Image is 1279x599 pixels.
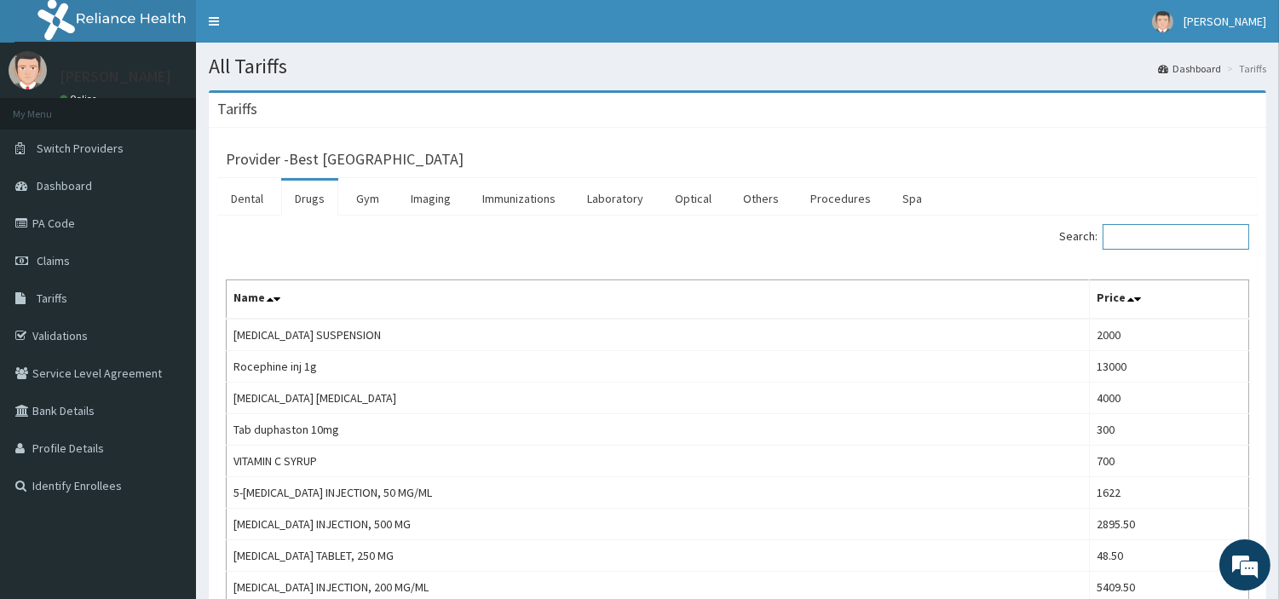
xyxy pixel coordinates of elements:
[209,55,1266,78] h1: All Tariffs
[227,477,1090,509] td: 5-[MEDICAL_DATA] INJECTION, 50 MG/ML
[729,181,792,216] a: Others
[60,93,101,105] a: Online
[281,181,338,216] a: Drugs
[227,280,1090,320] th: Name
[1089,280,1248,320] th: Price
[227,319,1090,351] td: [MEDICAL_DATA] SUSPENSION
[1089,414,1248,446] td: 300
[227,351,1090,383] td: Rocephine inj 1g
[37,178,92,193] span: Dashboard
[217,181,277,216] a: Dental
[227,383,1090,414] td: [MEDICAL_DATA] [MEDICAL_DATA]
[1089,383,1248,414] td: 4000
[227,540,1090,572] td: [MEDICAL_DATA] TABLET, 250 MG
[797,181,884,216] a: Procedures
[37,141,124,156] span: Switch Providers
[9,51,47,89] img: User Image
[227,509,1090,540] td: [MEDICAL_DATA] INJECTION, 500 MG
[889,181,936,216] a: Spa
[226,152,464,167] h3: Provider - Best [GEOGRAPHIC_DATA]
[1089,446,1248,477] td: 700
[217,101,257,117] h3: Tariffs
[1089,509,1248,540] td: 2895.50
[1152,11,1173,32] img: User Image
[661,181,725,216] a: Optical
[573,181,657,216] a: Laboratory
[1103,224,1249,250] input: Search:
[343,181,393,216] a: Gym
[1184,14,1266,29] span: [PERSON_NAME]
[37,291,67,306] span: Tariffs
[1089,540,1248,572] td: 48.50
[1089,477,1248,509] td: 1622
[227,446,1090,477] td: VITAMIN C SYRUP
[60,69,171,84] p: [PERSON_NAME]
[37,253,70,268] span: Claims
[469,181,569,216] a: Immunizations
[1059,224,1249,250] label: Search:
[1223,61,1266,76] li: Tariffs
[227,414,1090,446] td: Tab duphaston 10mg
[1089,319,1248,351] td: 2000
[1158,61,1221,76] a: Dashboard
[397,181,464,216] a: Imaging
[1089,351,1248,383] td: 13000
